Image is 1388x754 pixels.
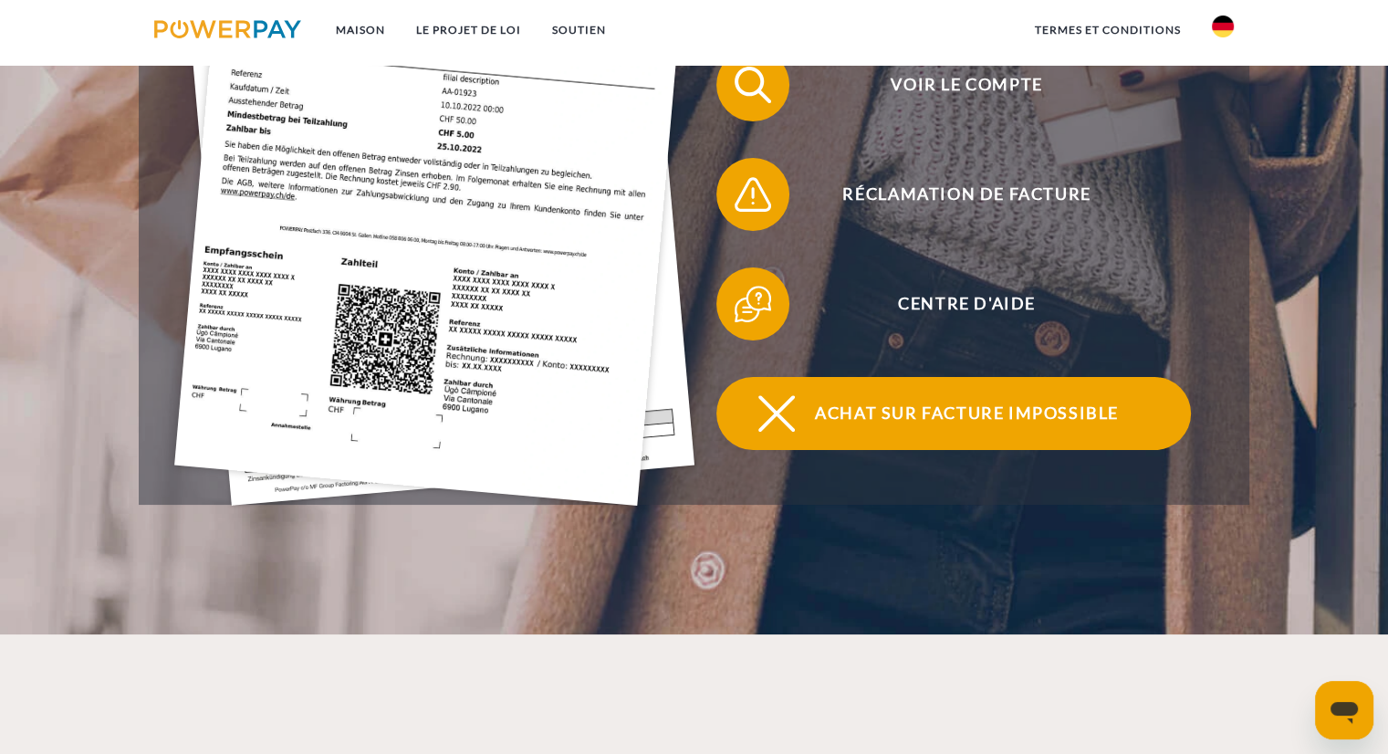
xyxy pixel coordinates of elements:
[842,183,1091,204] font: Réclamation de facture
[898,293,1036,313] font: Centre d'aide
[154,20,301,38] img: logo-powerpay.svg
[754,391,799,436] img: qb_close.svg
[336,23,385,37] font: Maison
[730,62,776,108] img: qb_search.svg
[1212,16,1234,37] img: de
[416,23,521,37] font: LE PROJET DE LOI
[716,48,1191,121] button: Voir le compte
[716,158,1191,231] button: Réclamation de facture
[716,377,1191,450] button: Achat sur facture impossible
[552,23,606,37] font: SOUTIEN
[730,281,776,327] img: qb_help.svg
[1019,14,1196,47] a: termes et conditions
[891,74,1042,94] font: Voir le compte
[1035,23,1181,37] font: termes et conditions
[320,14,401,47] a: Maison
[716,267,1191,340] button: Centre d'aide
[730,172,776,217] img: qb_warning.svg
[815,403,1119,423] font: Achat sur facture impossible
[401,14,537,47] a: LE PROJET DE LOI
[1315,681,1373,739] iframe: Bouton de lancement de la fenêtre de messagerie
[537,14,621,47] a: SOUTIEN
